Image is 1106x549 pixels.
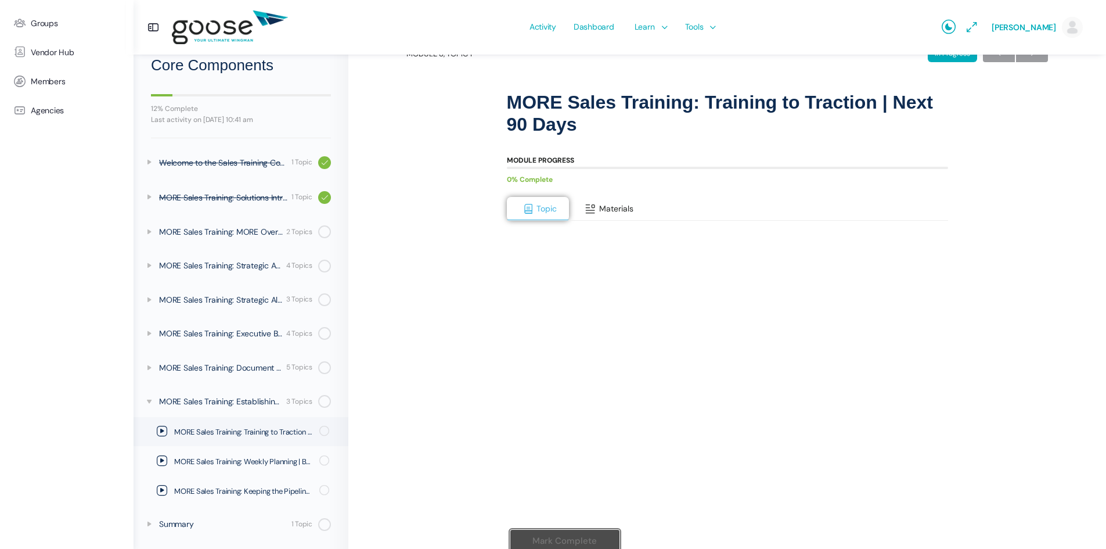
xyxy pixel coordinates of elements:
[174,486,312,497] span: MORE Sales Training: Keeping the Pipeline Flowing
[159,259,283,272] div: MORE Sales Training: Strategic Analysis
[159,225,283,238] div: MORE Sales Training: MORE Overview
[286,260,312,271] div: 4 Topics
[507,157,574,164] div: Module Progress
[134,285,348,315] a: MORE Sales Training: Strategic Alignment Plan 3 Topics
[1048,493,1106,549] iframe: Chat Widget
[134,417,348,446] a: MORE Sales Training: Training to Traction | Next 90 Days
[291,157,312,168] div: 1 Topic
[291,192,312,203] div: 1 Topic
[174,426,312,438] span: MORE Sales Training: Training to Traction | Next 90 Days
[507,172,936,188] div: 0% Complete
[159,361,283,374] div: MORE Sales Training: Document Workshop / Putting It To Work For You
[134,250,348,281] a: MORE Sales Training: Strategic Analysis 4 Topics
[31,19,58,28] span: Groups
[6,96,128,125] a: Agencies
[159,156,288,169] div: Welcome to the Sales Training Course
[159,293,283,306] div: MORE Sales Training: Strategic Alignment Plan
[159,518,288,530] div: Summary
[174,456,312,468] span: MORE Sales Training: Weekly Planning | Blocking Time
[992,22,1056,33] span: [PERSON_NAME]
[134,182,348,213] a: MORE Sales Training: Solutions Introduced 1 Topic
[134,476,348,505] a: MORE Sales Training: Keeping the Pipeline Flowing
[6,67,128,96] a: Members
[6,38,128,67] a: Vendor Hub
[134,147,348,178] a: Welcome to the Sales Training Course 1 Topic
[134,447,348,476] a: MORE Sales Training: Weekly Planning | Blocking Time
[159,191,288,204] div: MORE Sales Training: Solutions Introduced
[286,294,312,305] div: 3 Topics
[536,203,557,214] span: Topic
[151,116,331,123] div: Last activity on [DATE] 10:41 am
[286,396,312,407] div: 3 Topics
[406,50,472,58] span: Module 8, Topic 1
[291,519,312,530] div: 1 Topic
[159,395,283,408] div: MORE Sales Training: Establishing Healthy Habits
[286,328,312,339] div: 4 Topics
[286,362,312,373] div: 5 Topics
[6,9,128,38] a: Groups
[134,386,348,417] a: MORE Sales Training: Establishing Healthy Habits 3 Topics
[599,203,633,214] span: Materials
[286,227,312,238] div: 2 Topics
[134,509,348,539] a: Summary 1 Topic
[134,217,348,247] a: MORE Sales Training: MORE Overview 2 Topics
[31,48,74,58] span: Vendor Hub
[134,318,348,349] a: MORE Sales Training: Executive Briefing 4 Topics
[159,327,283,340] div: MORE Sales Training: Executive Briefing
[507,91,948,136] h1: MORE Sales Training: Training to Traction | Next 90 Days
[31,77,65,87] span: Members
[31,106,64,116] span: Agencies
[134,353,348,383] a: MORE Sales Training: Document Workshop / Putting It To Work For You 5 Topics
[151,105,331,112] div: 12% Complete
